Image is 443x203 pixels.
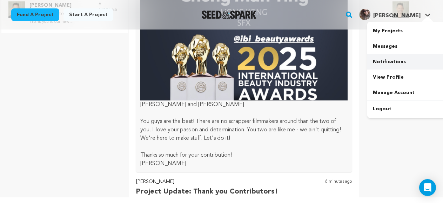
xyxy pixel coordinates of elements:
[140,117,348,143] p: You guys are the best! There are no scrappier filmmakers around than the two of you. I love your ...
[358,7,432,22] span: Pamela H.'s Profile
[367,27,435,38] p: [PERSON_NAME]
[136,178,278,186] p: [PERSON_NAME]
[11,8,59,21] a: Fund a project
[63,8,113,21] a: Start a project
[202,11,257,19] img: Seed&Spark Logo Dark Mode
[140,159,348,168] p: [PERSON_NAME]
[359,9,421,20] div: Pamela H.'s Profile
[373,13,421,19] span: [PERSON_NAME]
[202,11,257,19] a: Seed&Spark Homepage
[136,186,278,197] p: Project Update: Thank you Contributors!
[140,151,348,159] p: Thanks so much for your contribution!
[419,179,436,196] div: Open Intercom Messenger
[358,7,432,20] a: Pamela H.'s Profile
[359,9,370,20] img: f38ccb7bd49200ac.jpg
